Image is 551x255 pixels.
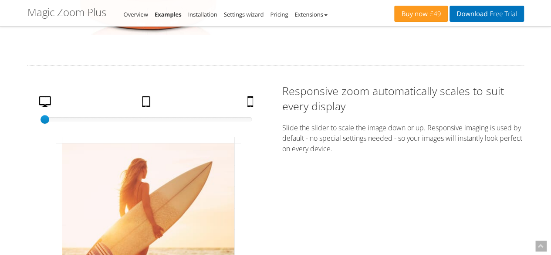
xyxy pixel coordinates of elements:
a: DownloadFree Trial [450,6,524,22]
h1: Magic Zoom Plus [27,7,106,18]
a: Buy now£49 [394,6,448,22]
a: Installation [188,10,217,18]
h2: Responsive zoom automatically scales to suit every display [282,83,524,114]
a: Examples [155,10,182,18]
a: Overview [124,10,148,18]
a: Mobile [244,96,259,112]
a: Desktop [36,96,57,112]
p: Slide the slider to scale the image down or up. Responsive imaging is used by default - no specia... [282,122,524,154]
a: Extensions [294,10,327,18]
a: Pricing [270,10,288,18]
span: Free Trial [487,10,517,17]
a: Tablet [139,96,156,112]
a: Settings wizard [224,10,264,18]
span: £49 [428,10,441,17]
